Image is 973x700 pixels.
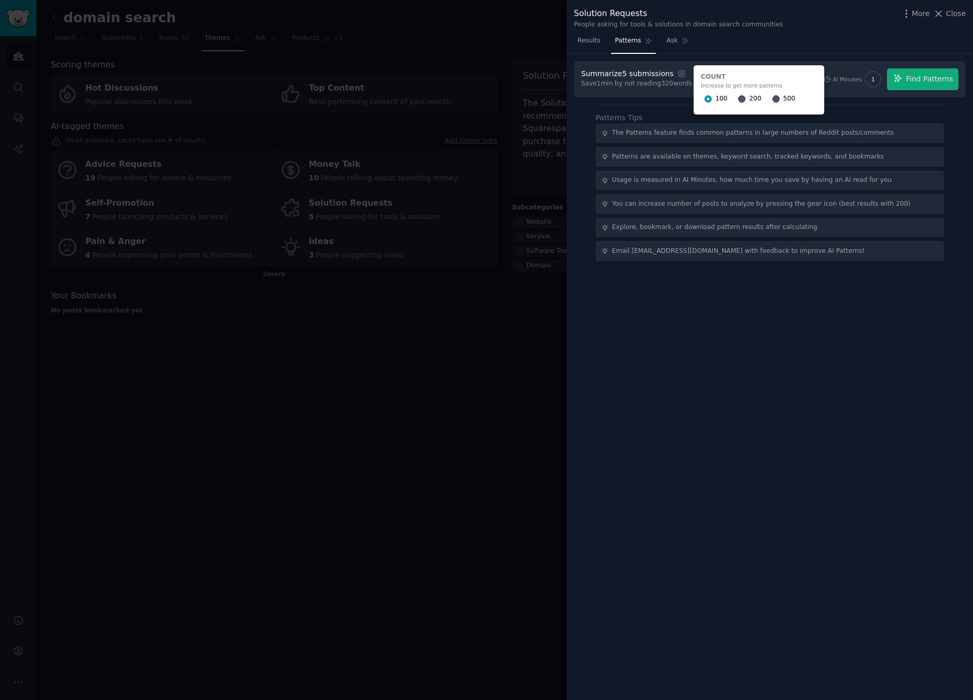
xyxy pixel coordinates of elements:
[701,82,817,89] div: Increase to get more patterns
[887,68,958,90] button: Find Patterns
[574,7,783,20] div: Solution Requests
[663,33,693,54] a: Ask
[612,152,884,162] div: Patterns are available on themes, keyword search, tracked keywords, and bookmarks
[612,176,892,185] div: Usage is measured in AI Minutes, how much time you save by having an AI read for you
[783,94,795,104] span: 500
[871,76,875,83] span: 1
[596,113,642,122] label: Patterns Tips
[946,8,966,19] span: Close
[612,128,894,138] div: The Patterns feature finds common patterns in large numbers of Reddit posts/comments
[577,36,600,46] span: Results
[574,20,783,30] div: People asking for tools & solutions in domain search communities
[715,94,727,104] span: 100
[749,94,761,104] span: 200
[701,73,817,82] div: Count
[906,74,953,84] span: Find Patterns
[574,33,604,54] a: Results
[612,247,865,256] div: Email [EMAIL_ADDRESS][DOMAIN_NAME] with feedback to improve AI Patterns!
[833,76,863,83] div: AI Minutes:
[901,8,930,19] button: More
[611,33,655,54] a: Patterns
[667,36,678,46] span: Ask
[912,8,930,19] span: More
[615,36,641,46] span: Patterns
[581,68,673,79] div: Summarize 5 submissions
[612,199,911,209] div: You can increase number of posts to analyze by pressing the gear icon (best results with 200)
[581,79,692,89] div: Save 1 min by not reading 320 words
[933,8,966,19] button: Close
[612,223,817,232] div: Explore, bookmark, or download pattern results after calculating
